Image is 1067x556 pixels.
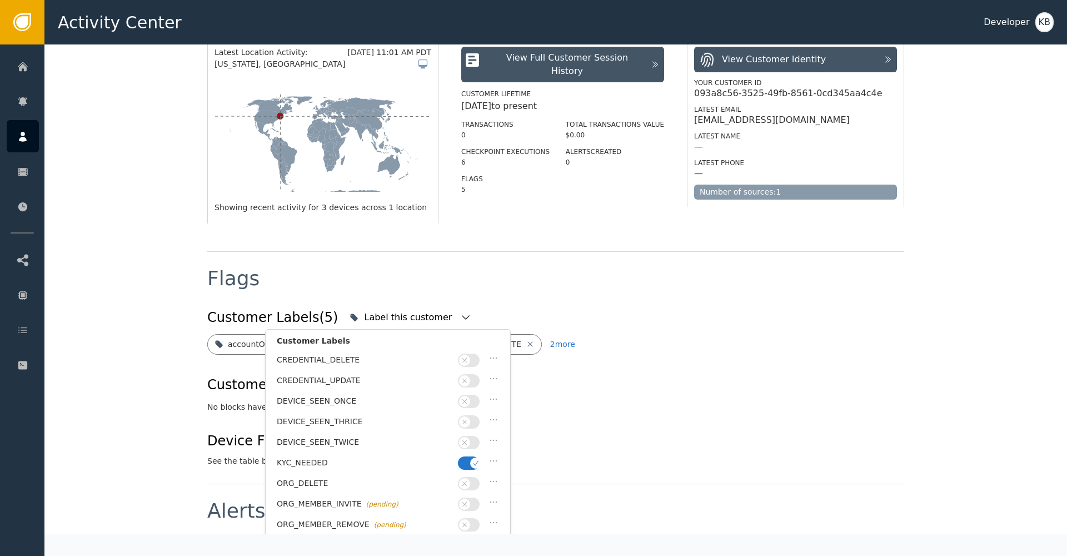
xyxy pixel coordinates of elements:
[228,339,297,350] div: accountOperation
[694,185,897,200] div: Number of sources: 1
[694,105,897,115] div: Latest Email
[207,401,904,413] div: No blocks have been applied to this customer
[207,455,506,467] div: See the table below for details on device flags associated with this customer
[277,519,452,530] div: ORG_MEMBER_REMOVE
[489,51,645,78] div: View Full Customer Session History
[461,185,550,195] div: 5
[374,521,406,529] span: (pending)
[566,130,664,140] div: $0.00
[694,168,703,179] div: —
[215,202,431,214] div: Showing recent activity for 3 devices across 1 location
[984,16,1029,29] div: Developer
[277,498,452,510] div: ORG_MEMBER_INVITE
[694,115,850,126] div: [EMAIL_ADDRESS][DOMAIN_NAME]
[277,335,499,353] div: Customer Labels
[694,78,897,88] div: Your Customer ID
[207,375,338,395] div: Customer Blocks (0)
[694,141,703,152] div: —
[207,269,260,289] div: Flags
[215,58,345,70] span: [US_STATE], [GEOGRAPHIC_DATA]
[461,121,513,128] label: Transactions
[277,478,452,489] div: ORG_DELETE
[207,307,338,327] div: Customer Labels (5)
[694,131,897,141] div: Latest Name
[461,148,550,156] label: Checkpoint Executions
[461,100,664,113] div: [DATE] to present
[277,457,452,469] div: KYC_NEEDED
[58,10,182,35] span: Activity Center
[347,305,474,330] button: Label this customer
[694,88,882,99] div: 093a8c56-3525-49fb-8561-0cd345aa4c4e
[566,148,622,156] label: Alerts Created
[694,47,897,72] button: View Customer Identity
[366,500,398,508] span: (pending)
[566,157,664,167] div: 0
[722,53,826,66] div: View Customer Identity
[207,501,300,521] div: Alerts (0)
[566,121,664,128] label: Total Transactions Value
[277,416,452,428] div: DEVICE_SEEN_THRICE
[550,334,575,355] button: 2more
[348,47,431,58] div: [DATE] 11:01 AM PDT
[461,90,531,98] label: Customer Lifetime
[461,175,483,183] label: Flags
[461,157,550,167] div: 6
[207,431,506,451] div: Device Flags (0)
[1035,12,1054,32] button: KB
[215,47,348,58] div: Latest Location Activity:
[277,395,452,407] div: DEVICE_SEEN_ONCE
[461,130,550,140] div: 0
[694,158,897,168] div: Latest Phone
[277,375,452,386] div: CREDENTIAL_UPDATE
[364,311,455,324] div: Label this customer
[277,436,452,448] div: DEVICE_SEEN_TWICE
[461,47,664,82] button: View Full Customer Session History
[277,354,452,366] div: CREDENTIAL_DELETE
